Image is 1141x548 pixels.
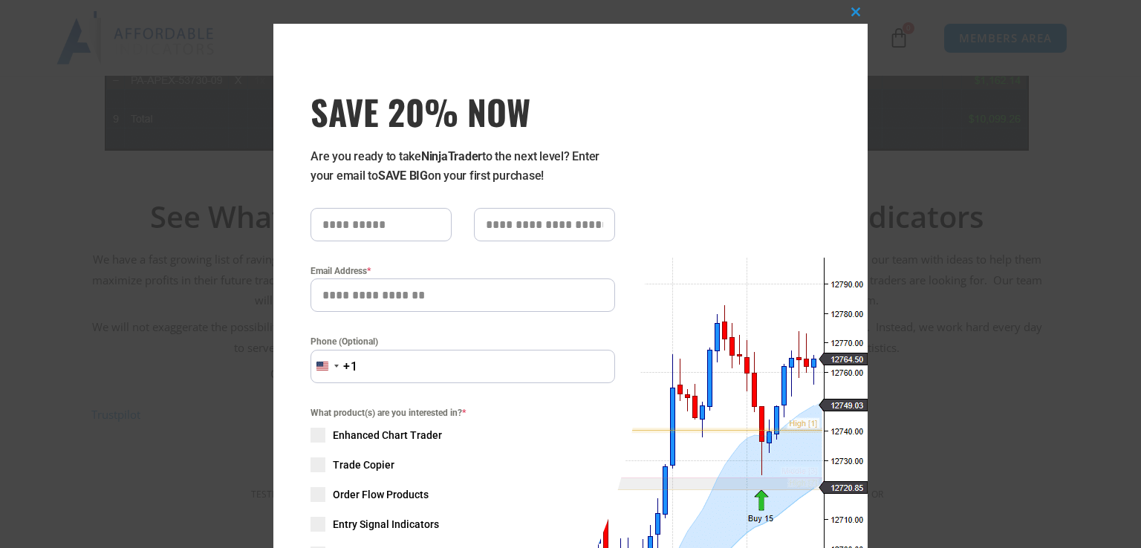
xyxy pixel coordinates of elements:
[311,487,615,502] label: Order Flow Products
[343,357,358,376] div: +1
[378,169,428,183] strong: SAVE BIG
[333,517,439,532] span: Entry Signal Indicators
[311,517,615,532] label: Entry Signal Indicators
[311,91,615,132] span: SAVE 20% NOW
[333,428,442,443] span: Enhanced Chart Trader
[311,334,615,349] label: Phone (Optional)
[333,487,429,502] span: Order Flow Products
[311,264,615,278] label: Email Address
[333,457,394,472] span: Trade Copier
[421,149,482,163] strong: NinjaTrader
[311,147,615,186] p: Are you ready to take to the next level? Enter your email to on your first purchase!
[311,428,615,443] label: Enhanced Chart Trader
[311,350,358,383] button: Selected country
[311,457,615,472] label: Trade Copier
[311,405,615,420] span: What product(s) are you interested in?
